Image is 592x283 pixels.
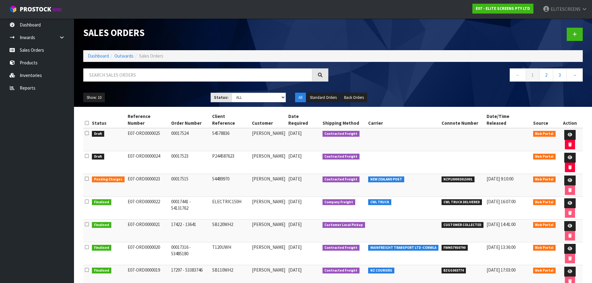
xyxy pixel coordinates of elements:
[323,245,360,251] span: Contracted Freight
[92,176,125,183] span: Pending Charges
[211,220,250,242] td: SB120WH2
[170,128,211,151] td: 00017524
[341,93,367,103] button: Back Orders
[250,242,287,265] td: [PERSON_NAME]
[323,154,360,160] span: Contracted Freight
[533,131,556,137] span: Web Portal
[170,220,211,242] td: 17422 - 13641
[92,222,111,228] span: Finalised
[440,111,485,128] th: Connote Number
[368,176,404,183] span: NEW ZEALAND POST
[487,221,516,227] span: [DATE] 14:41:00
[442,176,475,183] span: NZP100002015001
[533,154,556,160] span: Web Portal
[287,111,321,128] th: Date Required
[566,68,583,82] a: →
[126,151,170,174] td: E07-ORD0000024
[487,176,513,182] span: [DATE] 9:10:00
[83,28,328,38] h1: Sales Orders
[533,268,556,274] span: Web Portal
[250,128,287,151] td: [PERSON_NAME]
[442,222,484,228] span: CUSTOMER COLLECTED
[510,68,526,82] a: ←
[368,245,438,251] span: MAINFREIGHT TRANSPORT LTD -CONWLA
[485,111,532,128] th: Date/Time Released
[170,174,211,197] td: 00017515
[92,268,111,274] span: Finalised
[526,68,540,82] a: 1
[92,131,104,137] span: Draft
[533,176,556,183] span: Web Portal
[288,153,302,159] span: [DATE]
[288,244,302,250] span: [DATE]
[487,199,516,204] span: [DATE] 16:07:00
[170,242,211,265] td: 00017316 - 53485180
[288,130,302,136] span: [DATE]
[368,199,391,205] span: CWL TRUCK
[126,174,170,197] td: E07-ORD0000023
[126,242,170,265] td: E07-ORD0000020
[92,245,111,251] span: Finalised
[211,151,250,174] td: P244587623
[9,5,17,13] img: cube-alt.png
[551,6,581,12] span: ELITESCREENS
[20,5,51,13] span: ProStock
[126,128,170,151] td: E07-ORD0000025
[442,199,482,205] span: CWL TRUCK DELIVERED
[533,199,556,205] span: Web Portal
[250,220,287,242] td: [PERSON_NAME]
[52,7,62,13] small: WMS
[250,151,287,174] td: [PERSON_NAME]
[368,268,394,274] span: NZ COURIERS
[250,174,287,197] td: [PERSON_NAME]
[90,111,126,128] th: Status
[83,68,312,82] input: Search sales orders
[288,221,302,227] span: [DATE]
[476,6,530,11] strong: E07 - ELITE SCREENS PTY LTD
[214,95,228,100] strong: Status:
[211,242,250,265] td: T120UWH
[92,199,111,205] span: Finalised
[288,267,302,273] span: [DATE]
[487,244,516,250] span: [DATE] 13:36:00
[442,268,466,274] span: BZGG003774
[533,245,556,251] span: Web Portal
[211,128,250,151] td: 54578836
[442,245,468,251] span: FWM57950790
[539,68,553,82] a: 2
[323,268,360,274] span: Contracted Freight
[250,111,287,128] th: Customer
[323,199,356,205] span: Company Freight
[92,154,104,160] span: Draft
[532,111,557,128] th: Source
[170,151,211,174] td: 00017523
[288,176,302,182] span: [DATE]
[557,111,583,128] th: Action
[88,53,109,59] a: Dashboard
[533,222,556,228] span: Web Portal
[250,197,287,220] td: [PERSON_NAME]
[487,267,516,273] span: [DATE] 17:03:00
[211,111,250,128] th: Client Reference
[288,199,302,204] span: [DATE]
[306,93,340,103] button: Standard Orders
[367,111,440,128] th: Carrier
[321,111,367,128] th: Shipping Method
[338,68,583,83] nav: Page navigation
[139,53,163,59] span: Sales Orders
[323,176,360,183] span: Contracted Freight
[295,93,306,103] button: All
[323,222,365,228] span: Customer Local Pickup
[126,220,170,242] td: E07-ORD0000021
[114,53,134,59] a: Outwards
[170,111,211,128] th: Order Number
[126,197,170,220] td: E07-ORD0000022
[323,131,360,137] span: Contracted Freight
[126,111,170,128] th: Reference Number
[170,197,211,220] td: 00017441 - 54131762
[211,174,250,197] td: 54489970
[553,68,567,82] a: 3
[211,197,250,220] td: ELECTRIC150H
[83,93,105,103] button: Show: 10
